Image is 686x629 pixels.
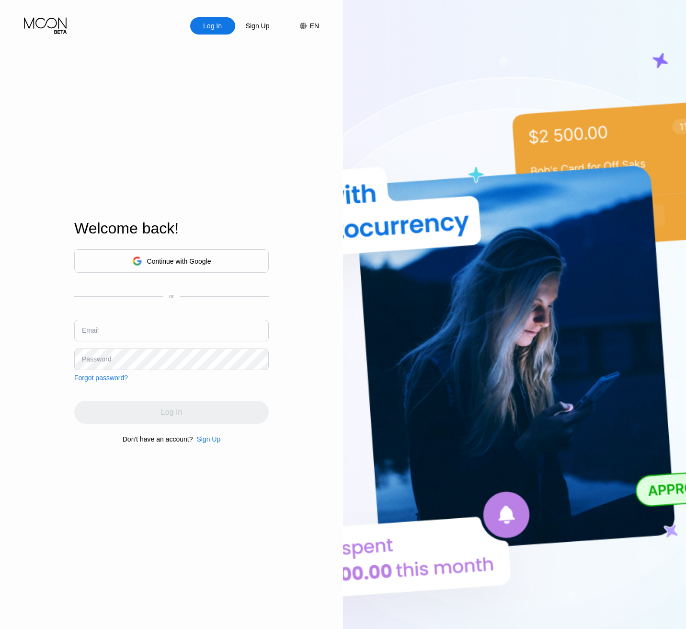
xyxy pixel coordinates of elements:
div: Welcome back! [74,220,269,237]
div: Sign Up [196,435,220,443]
div: Sign Up [245,21,271,31]
div: or [169,293,174,300]
div: Forgot password? [74,374,128,382]
div: Continue with Google [147,257,211,265]
div: Continue with Google [74,249,269,273]
div: Sign Up [193,435,220,443]
div: Sign Up [235,17,280,35]
div: EN [290,17,319,35]
div: Log In [190,17,235,35]
div: Log In [202,21,223,31]
div: Don't have an account? [123,435,193,443]
div: Email [82,326,99,334]
div: EN [310,22,319,30]
div: Password [82,355,111,363]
